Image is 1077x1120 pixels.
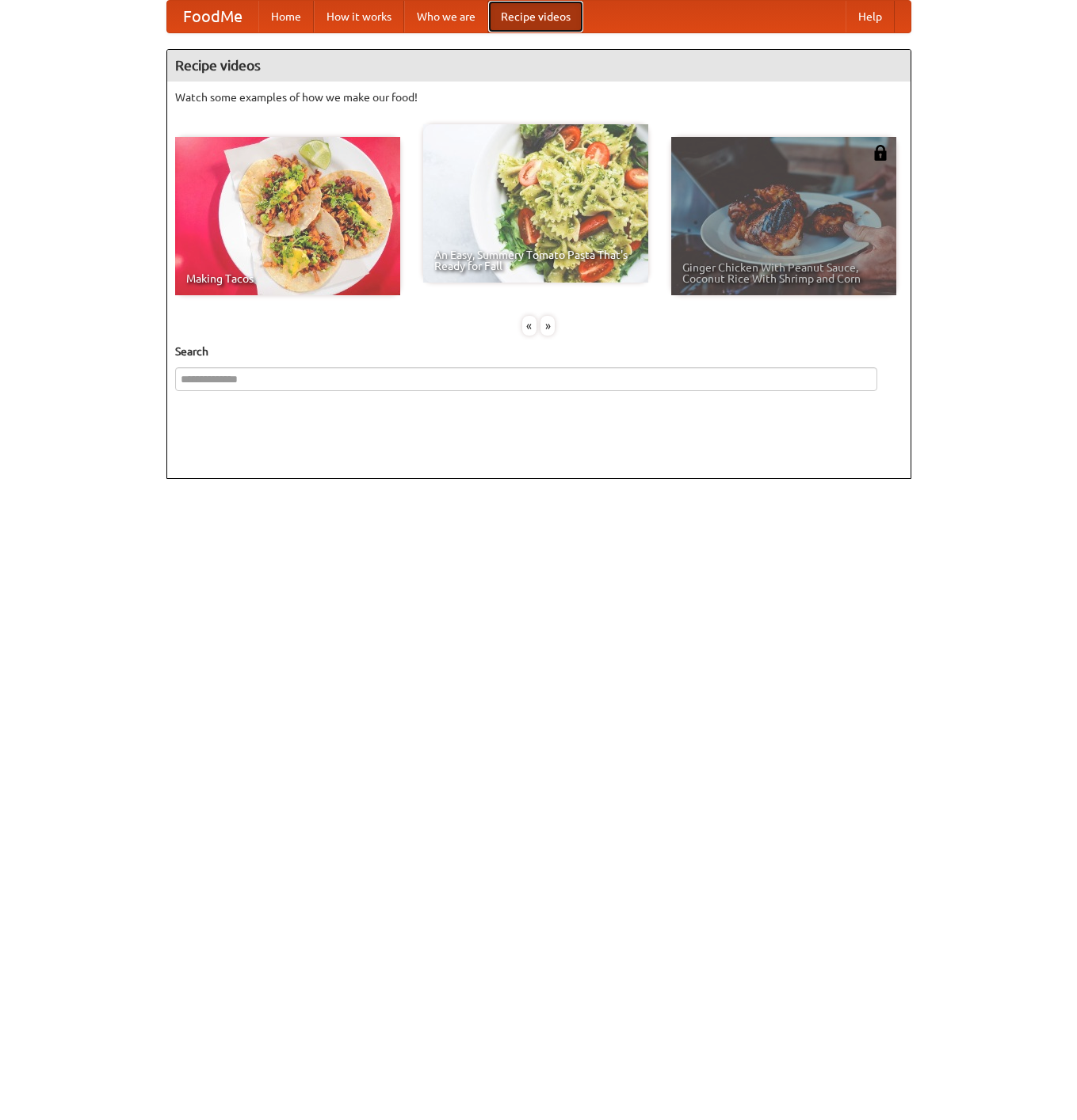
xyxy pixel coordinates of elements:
a: Who we are [404,1,488,32]
a: Home [258,1,314,32]
a: An Easy, Summery Tomato Pasta That's Ready for Fall [423,124,648,283]
a: FoodMe [167,1,258,32]
div: « [522,316,537,336]
a: How it works [314,1,404,32]
div: » [540,316,555,336]
span: An Easy, Summery Tomato Pasta That's Ready for Fall [434,249,637,271]
a: Making Tacos [175,137,400,295]
a: Recipe videos [488,1,583,32]
a: Help [846,1,895,32]
span: Making Tacos [186,273,389,284]
p: Watch some examples of how we make our food! [175,89,903,105]
img: 483408.png [873,145,888,161]
h5: Search [175,344,903,359]
h4: Recipe videos [167,50,911,82]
